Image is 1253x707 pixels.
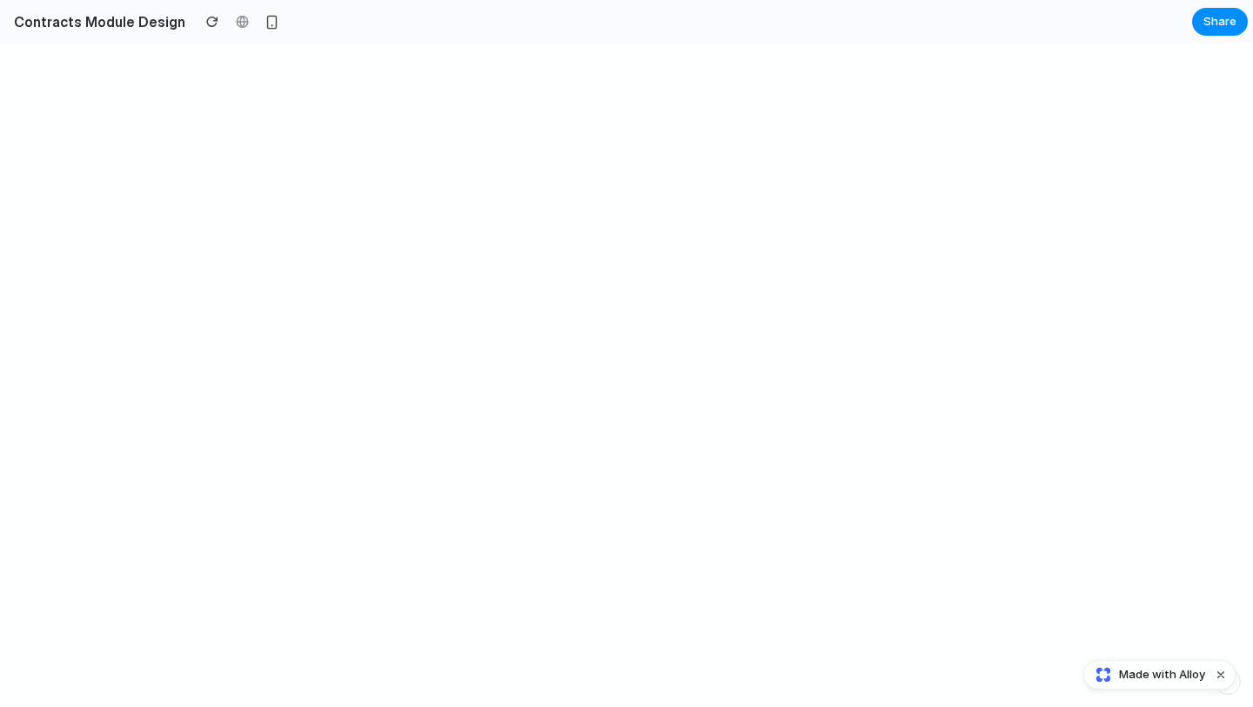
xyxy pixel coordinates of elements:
span: Share [1203,13,1236,30]
button: Dismiss watermark [1210,664,1231,685]
button: Share [1192,8,1248,36]
h2: Contracts Module Design [7,11,185,32]
a: Made with Alloy [1084,666,1207,683]
span: Made with Alloy [1119,666,1205,683]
